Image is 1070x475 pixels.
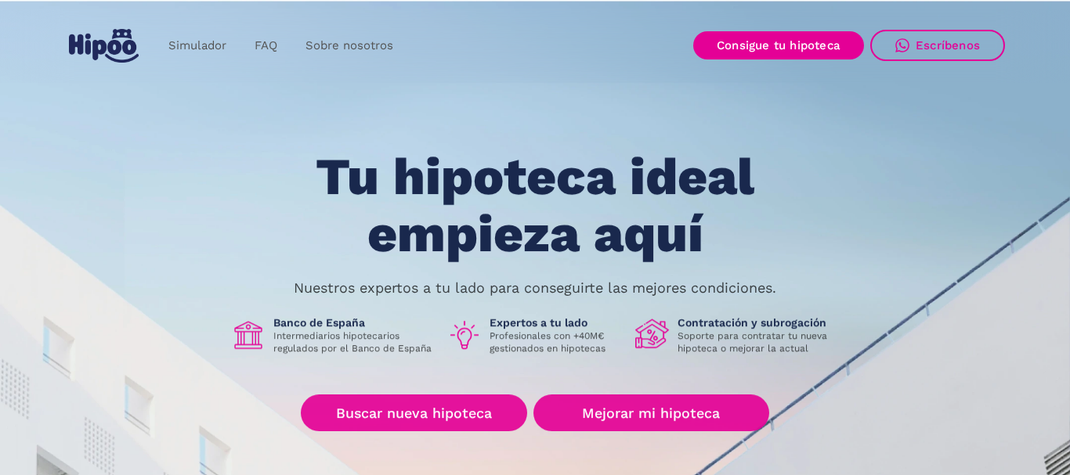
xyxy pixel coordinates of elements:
[490,316,623,330] h1: Expertos a tu lado
[490,330,623,355] p: Profesionales con +40M€ gestionados en hipotecas
[533,395,769,432] a: Mejorar mi hipoteca
[870,30,1005,61] a: Escríbenos
[678,316,839,330] h1: Contratación y subrogación
[301,395,527,432] a: Buscar nueva hipoteca
[291,31,407,61] a: Sobre nosotros
[693,31,864,59] a: Consigue tu hipoteca
[65,23,142,69] a: home
[273,330,435,355] p: Intermediarios hipotecarios regulados por el Banco de España
[273,316,435,330] h1: Banco de España
[240,31,291,61] a: FAQ
[238,149,832,262] h1: Tu hipoteca ideal empieza aquí
[154,31,240,61] a: Simulador
[294,282,776,294] p: Nuestros expertos a tu lado para conseguirte las mejores condiciones.
[916,38,980,52] div: Escríbenos
[678,330,839,355] p: Soporte para contratar tu nueva hipoteca o mejorar la actual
